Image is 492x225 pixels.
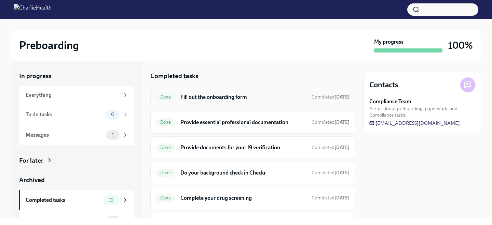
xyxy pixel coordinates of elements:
span: Completed [312,195,350,201]
span: Done [156,195,175,200]
span: Ask us about preboarding, paperwork, and Compliance tasks! [369,105,475,118]
span: Completed [312,119,350,125]
div: For later [19,156,43,165]
span: Completed [312,94,350,100]
h6: Do your background check in Checkr [180,169,306,177]
strong: [DATE] [334,145,350,150]
span: Done [156,170,175,175]
a: Everything [19,86,134,104]
div: Messages [26,217,103,224]
span: August 6th, 2025 22:32 [312,169,350,176]
a: DoneComplete your drug screeningCompleted[DATE] [156,193,350,204]
a: Completed tasks11 [19,190,134,210]
div: Messages [26,131,103,139]
h2: Preboarding [19,39,79,52]
a: [EMAIL_ADDRESS][DOMAIN_NAME] [369,120,460,126]
a: To do tasks0 [19,104,134,125]
strong: Compliance Team [369,98,411,105]
div: Everything [26,91,120,99]
span: Done [156,145,175,150]
strong: My progress [374,38,404,46]
span: August 6th, 2025 22:28 [312,94,350,100]
a: In progress [19,72,134,80]
span: August 7th, 2025 12:32 [312,144,350,151]
span: 1 [108,132,118,137]
h6: Provide documents for your I9 verification [180,144,306,151]
span: August 19th, 2025 13:00 [312,195,350,201]
strong: [DATE] [334,170,350,176]
h3: 100% [448,39,473,51]
img: CharlieHealth [14,4,52,15]
h4: Contacts [369,80,398,90]
span: August 7th, 2025 12:28 [312,119,350,125]
a: Messages1 [19,125,134,145]
strong: [DATE] [334,94,350,100]
strong: [DATE] [334,195,350,201]
span: Done [156,94,175,100]
a: Archived [19,176,134,184]
div: Completed tasks [26,196,100,204]
h6: Provide essential professional documentation [180,119,306,126]
span: 11 [105,197,117,202]
a: DoneFill out the onboarding formCompleted[DATE] [156,92,350,103]
h5: Completed tasks [150,72,198,80]
span: 0 [107,218,119,223]
span: Completed [312,170,350,176]
a: DoneProvide essential professional documentationCompleted[DATE] [156,117,350,128]
h6: Complete your drug screening [180,194,306,202]
a: DoneProvide documents for your I9 verificationCompleted[DATE] [156,142,350,153]
strong: [DATE] [334,119,350,125]
a: DoneDo your background check in CheckrCompleted[DATE] [156,167,350,178]
span: Done [156,120,175,125]
h6: Fill out the onboarding form [180,93,306,101]
div: To do tasks [26,111,103,118]
a: For later [19,156,134,165]
span: 0 [107,112,119,117]
span: Completed [312,145,350,150]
